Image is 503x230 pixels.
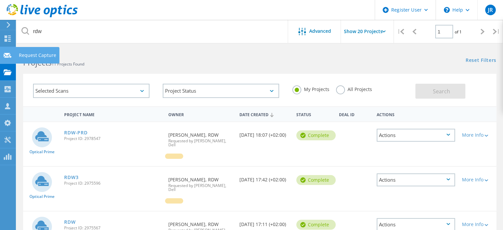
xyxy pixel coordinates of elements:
[336,85,372,92] label: All Projects
[296,220,336,230] div: Complete
[489,20,503,43] div: |
[466,58,496,64] a: Reset Filters
[236,122,293,144] div: [DATE] 18:07 (+02:00)
[165,108,236,120] div: Owner
[64,181,162,185] span: Project ID: 2975596
[29,195,55,199] span: Optical Prime
[309,29,331,33] span: Advanced
[335,108,373,120] div: Deal Id
[415,84,465,99] button: Search
[236,167,293,189] div: [DATE] 17:42 (+02:00)
[52,61,84,67] span: 11 Projects Found
[236,108,293,120] div: Date Created
[433,88,450,95] span: Search
[168,139,233,147] span: Requested by [PERSON_NAME], Dell
[296,130,336,140] div: Complete
[61,108,165,120] div: Project Name
[444,7,450,13] svg: \n
[462,177,493,182] div: More Info
[64,220,75,224] a: RDW
[462,133,493,137] div: More Info
[488,7,493,13] span: JR
[17,20,288,43] input: Search projects by name, owner, ID, company, etc
[462,222,493,227] div: More Info
[377,173,455,186] div: Actions
[19,53,56,58] div: Request Capture
[7,14,78,19] a: Live Optics Dashboard
[292,85,329,92] label: My Projects
[165,167,236,198] div: [PERSON_NAME], RDW
[394,20,407,43] div: |
[165,122,236,154] div: [PERSON_NAME], RDW
[293,108,336,120] div: Status
[33,84,149,98] div: Selected Scans
[163,84,279,98] div: Project Status
[64,130,87,135] a: RDW-PRD
[64,137,162,141] span: Project ID: 2978547
[64,175,78,180] a: RDW3
[296,175,336,185] div: Complete
[455,29,462,35] span: of 1
[168,184,233,192] span: Requested by [PERSON_NAME], Dell
[29,150,55,154] span: Optical Prime
[373,108,459,120] div: Actions
[64,226,162,230] span: Project ID: 2975567
[377,129,455,142] div: Actions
